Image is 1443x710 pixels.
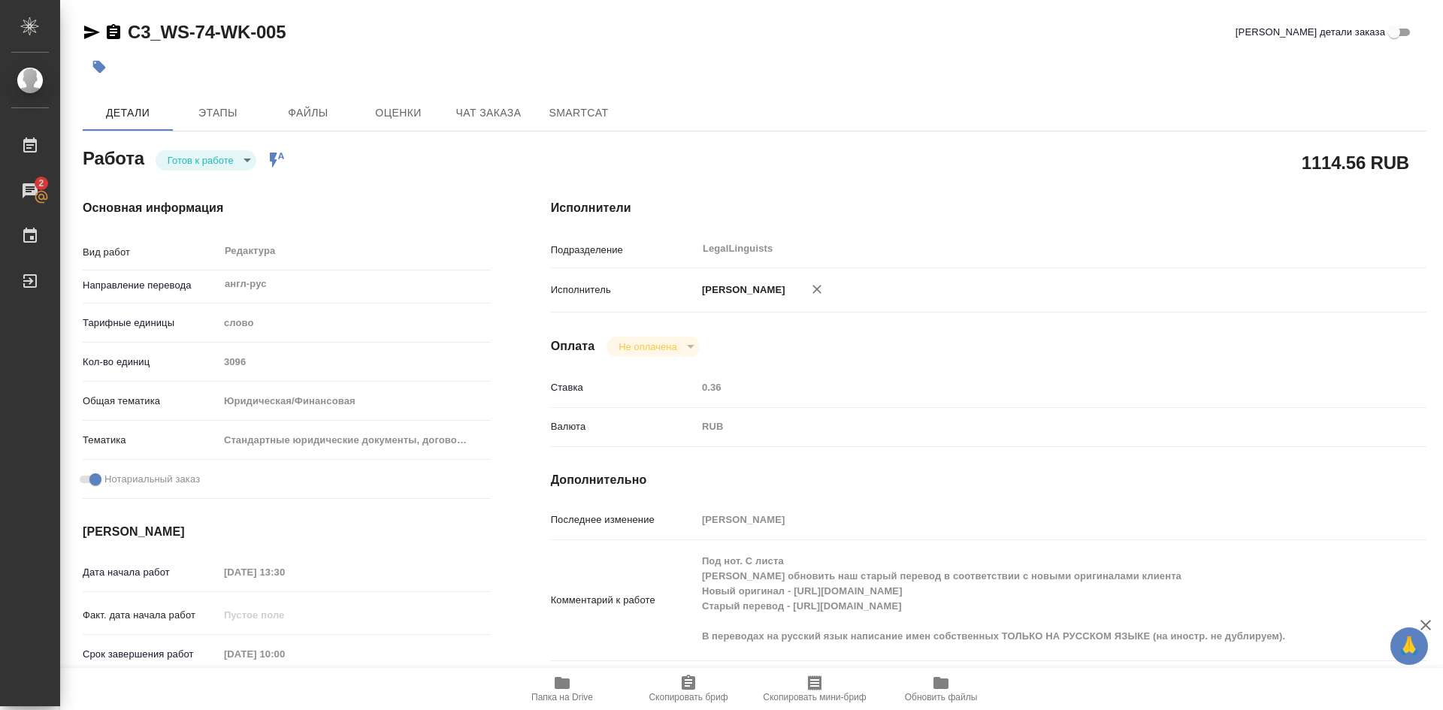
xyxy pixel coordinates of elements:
[83,647,219,662] p: Срок завершения работ
[219,561,350,583] input: Пустое поле
[649,692,728,702] span: Скопировать бриф
[104,472,200,487] span: Нотариальный заказ
[83,523,491,541] h4: [PERSON_NAME]
[83,50,116,83] button: Добавить тэг
[551,243,697,258] p: Подразделение
[1390,627,1428,665] button: 🙏
[551,199,1426,217] h4: Исполнители
[83,565,219,580] p: Дата начала работ
[128,22,286,42] a: C3_WS-74-WK-005
[83,199,491,217] h4: Основная информация
[551,337,595,355] h4: Оплата
[83,144,144,171] h2: Работа
[697,509,1354,530] input: Пустое поле
[219,388,491,414] div: Юридическая/Финансовая
[551,380,697,395] p: Ставка
[83,245,219,260] p: Вид работ
[499,668,625,710] button: Папка на Drive
[543,104,615,122] span: SmartCat
[763,692,866,702] span: Скопировать мини-бриф
[83,355,219,370] p: Кол-во единиц
[1396,630,1422,662] span: 🙏
[156,150,256,171] div: Готов к работе
[551,471,1426,489] h4: Дополнительно
[83,394,219,409] p: Общая тематика
[219,643,350,665] input: Пустое поле
[182,104,254,122] span: Этапы
[607,337,699,357] div: Готов к работе
[752,668,878,710] button: Скопировать мини-бриф
[83,608,219,623] p: Факт. дата начала работ
[1302,150,1409,175] h2: 1114.56 RUB
[219,604,350,626] input: Пустое поле
[905,692,978,702] span: Обновить файлы
[551,512,697,527] p: Последнее изменение
[4,172,56,210] a: 2
[219,351,491,373] input: Пустое поле
[531,692,593,702] span: Папка на Drive
[697,282,785,298] p: [PERSON_NAME]
[272,104,344,122] span: Файлы
[83,316,219,331] p: Тарифные единицы
[163,154,238,167] button: Готов к работе
[92,104,164,122] span: Детали
[83,278,219,293] p: Направление перевода
[697,548,1354,649] textarea: Под нот. С листа [PERSON_NAME] обновить наш старый перевод в соответствии с новыми оригиналами кл...
[29,176,53,191] span: 2
[104,23,123,41] button: Скопировать ссылку
[878,668,1004,710] button: Обновить файлы
[551,419,697,434] p: Валюта
[83,23,101,41] button: Скопировать ссылку для ЯМессенджера
[551,282,697,298] p: Исполнитель
[800,273,833,306] button: Удалить исполнителя
[551,593,697,608] p: Комментарий к работе
[452,104,525,122] span: Чат заказа
[625,668,752,710] button: Скопировать бриф
[697,376,1354,398] input: Пустое поле
[362,104,434,122] span: Оценки
[1236,25,1385,40] span: [PERSON_NAME] детали заказа
[614,340,681,353] button: Не оплачена
[219,310,491,336] div: слово
[219,428,491,453] div: Стандартные юридические документы, договоры, уставы
[83,433,219,448] p: Тематика
[697,414,1354,440] div: RUB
